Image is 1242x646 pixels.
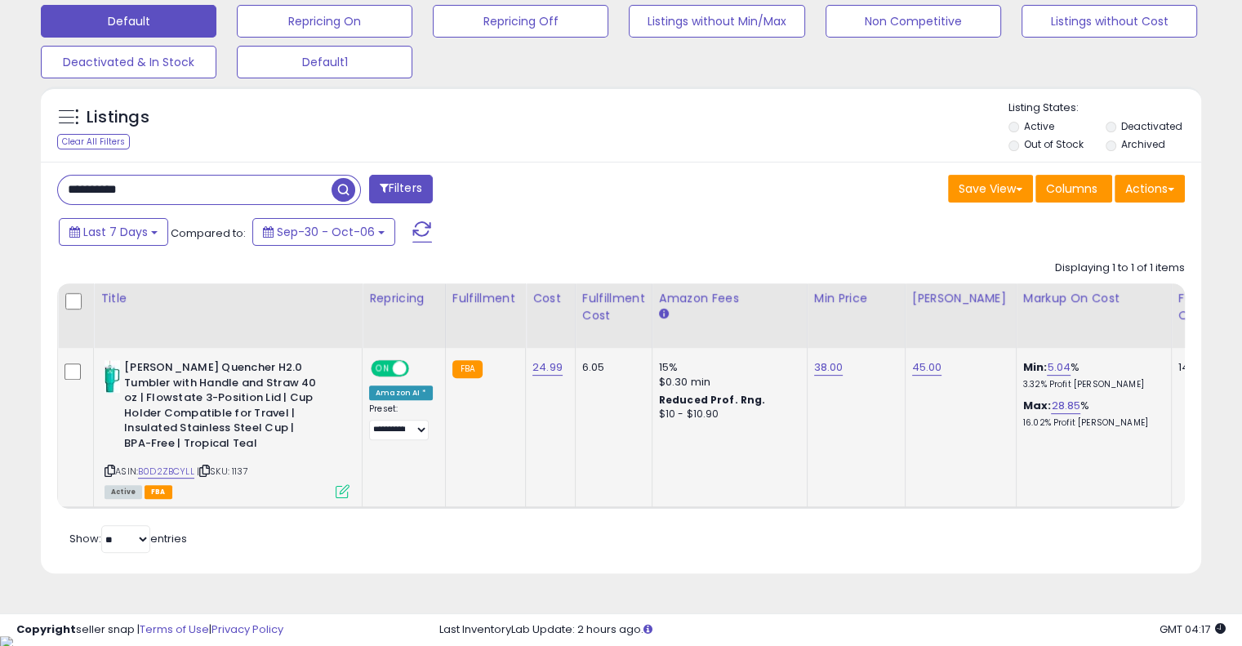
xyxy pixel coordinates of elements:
div: Amazon Fees [659,290,800,307]
div: % [1023,399,1159,429]
a: Privacy Policy [211,621,283,637]
b: Reduced Prof. Rng. [659,393,766,407]
a: 5.04 [1047,359,1071,376]
button: Default [41,5,216,38]
div: Min Price [814,290,898,307]
div: [PERSON_NAME] [912,290,1009,307]
a: 38.00 [814,359,844,376]
button: Non Competitive [826,5,1001,38]
label: Archived [1120,137,1164,151]
button: Deactivated & In Stock [41,46,216,78]
button: Default1 [237,46,412,78]
img: 31xhRuudwaL._SL40_.jpg [105,360,120,393]
div: Amazon AI * [369,385,433,400]
a: B0D2ZBCYLL [138,465,194,479]
label: Active [1024,119,1054,133]
span: Compared to: [171,225,246,241]
div: 6.05 [582,360,639,375]
strong: Copyright [16,621,76,637]
span: OFF [407,362,433,376]
p: 3.32% Profit [PERSON_NAME] [1023,379,1159,390]
button: Listings without Min/Max [629,5,804,38]
div: Cost [532,290,568,307]
button: Last 7 Days [59,218,168,246]
button: Actions [1115,175,1185,203]
p: Listing States: [1008,100,1201,116]
div: $10 - $10.90 [659,408,795,421]
button: Save View [948,175,1033,203]
button: Columns [1035,175,1112,203]
a: 45.00 [912,359,942,376]
span: Sep-30 - Oct-06 [277,224,375,240]
label: Out of Stock [1024,137,1084,151]
button: Repricing Off [433,5,608,38]
label: Deactivated [1120,119,1182,133]
div: % [1023,360,1159,390]
div: 14 [1178,360,1229,375]
div: $0.30 min [659,375,795,390]
button: Repricing On [237,5,412,38]
b: Max: [1023,398,1052,413]
div: ASIN: [105,360,349,497]
b: Min: [1023,359,1048,375]
button: Listings without Cost [1022,5,1197,38]
small: Amazon Fees. [659,307,669,322]
a: 24.99 [532,359,563,376]
div: Fulfillment Cost [582,290,645,324]
small: FBA [452,360,483,378]
b: [PERSON_NAME] Quencher H2.0 Tumbler with Handle and Straw 40 oz | Flowstate 3-Position Lid | Cup ... [124,360,323,455]
div: seller snap | | [16,622,283,638]
h5: Listings [87,106,149,129]
a: Terms of Use [140,621,209,637]
span: All listings currently available for purchase on Amazon [105,485,142,499]
button: Filters [369,175,433,203]
div: Fulfillable Quantity [1178,290,1235,324]
span: 2025-10-14 04:17 GMT [1160,621,1226,637]
a: 28.85 [1051,398,1080,414]
span: Last 7 Days [83,224,148,240]
span: FBA [145,485,172,499]
div: Markup on Cost [1023,290,1164,307]
div: Title [100,290,355,307]
span: | SKU: 1137 [197,465,248,478]
div: Displaying 1 to 1 of 1 items [1055,261,1185,276]
span: Show: entries [69,531,187,546]
div: Repricing [369,290,438,307]
span: ON [372,362,393,376]
div: Preset: [369,403,433,440]
span: Columns [1046,180,1097,197]
div: 15% [659,360,795,375]
div: Fulfillment [452,290,519,307]
p: 16.02% Profit [PERSON_NAME] [1023,417,1159,429]
div: Clear All Filters [57,134,130,149]
th: The percentage added to the cost of goods (COGS) that forms the calculator for Min & Max prices. [1016,283,1171,348]
div: Last InventoryLab Update: 2 hours ago. [439,622,1226,638]
button: Sep-30 - Oct-06 [252,218,395,246]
